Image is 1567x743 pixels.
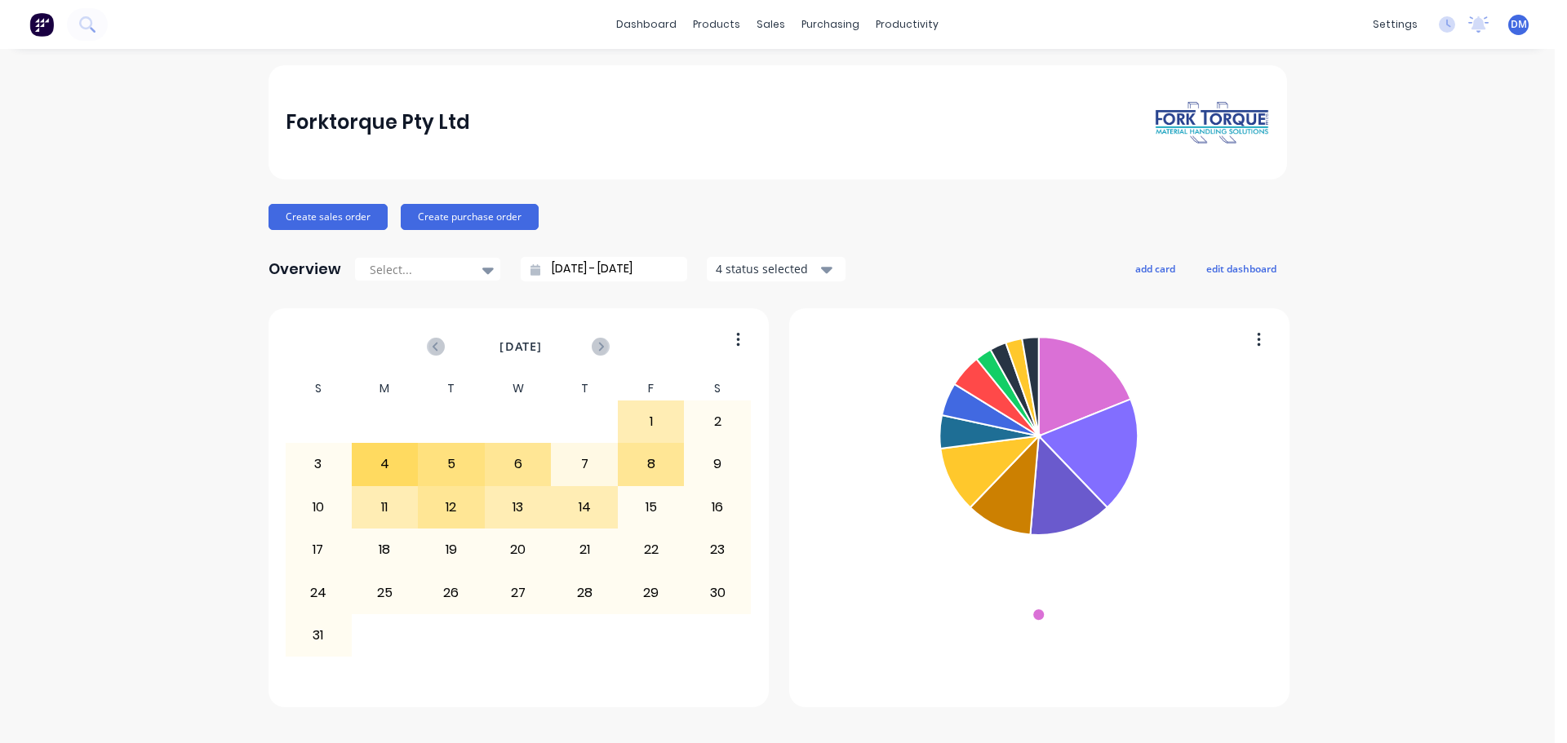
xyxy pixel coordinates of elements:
[619,572,684,613] div: 29
[868,12,947,37] div: productivity
[685,12,748,37] div: products
[619,529,684,570] div: 22
[352,377,419,400] div: M
[707,257,846,281] button: 4 status selected
[684,377,751,400] div: S
[353,529,418,570] div: 18
[353,572,418,613] div: 25
[499,338,542,356] span: [DATE]
[286,106,470,139] div: Forktorque Pty Ltd
[285,377,352,400] div: S
[286,487,351,528] div: 10
[552,487,617,528] div: 14
[401,204,539,230] button: Create purchase order
[286,572,351,613] div: 24
[486,529,551,570] div: 20
[618,377,685,400] div: F
[685,572,750,613] div: 30
[286,529,351,570] div: 17
[685,444,750,484] div: 9
[1196,258,1287,279] button: edit dashboard
[269,204,388,230] button: Create sales order
[793,12,868,37] div: purchasing
[1155,100,1269,145] img: Forktorque Pty Ltd
[486,487,551,528] div: 13
[685,487,750,528] div: 16
[552,529,617,570] div: 21
[269,253,341,285] div: Overview
[748,12,793,37] div: sales
[716,260,819,277] div: 4 status selected
[286,444,351,484] div: 3
[418,377,485,400] div: T
[1511,17,1527,32] span: DM
[29,12,54,37] img: Factory
[1125,258,1186,279] button: add card
[685,529,750,570] div: 23
[619,487,684,528] div: 15
[1512,688,1551,727] iframe: Intercom live chat
[486,444,551,484] div: 6
[619,401,684,442] div: 1
[619,444,684,484] div: 8
[419,529,484,570] div: 19
[286,615,351,656] div: 31
[419,444,484,484] div: 5
[551,377,618,400] div: T
[486,572,551,613] div: 27
[685,401,750,442] div: 2
[419,487,484,528] div: 12
[419,572,484,613] div: 26
[552,572,617,613] div: 28
[353,444,418,484] div: 4
[485,377,552,400] div: W
[353,487,418,528] div: 11
[608,12,685,37] a: dashboard
[552,444,617,484] div: 7
[1365,12,1426,37] div: settings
